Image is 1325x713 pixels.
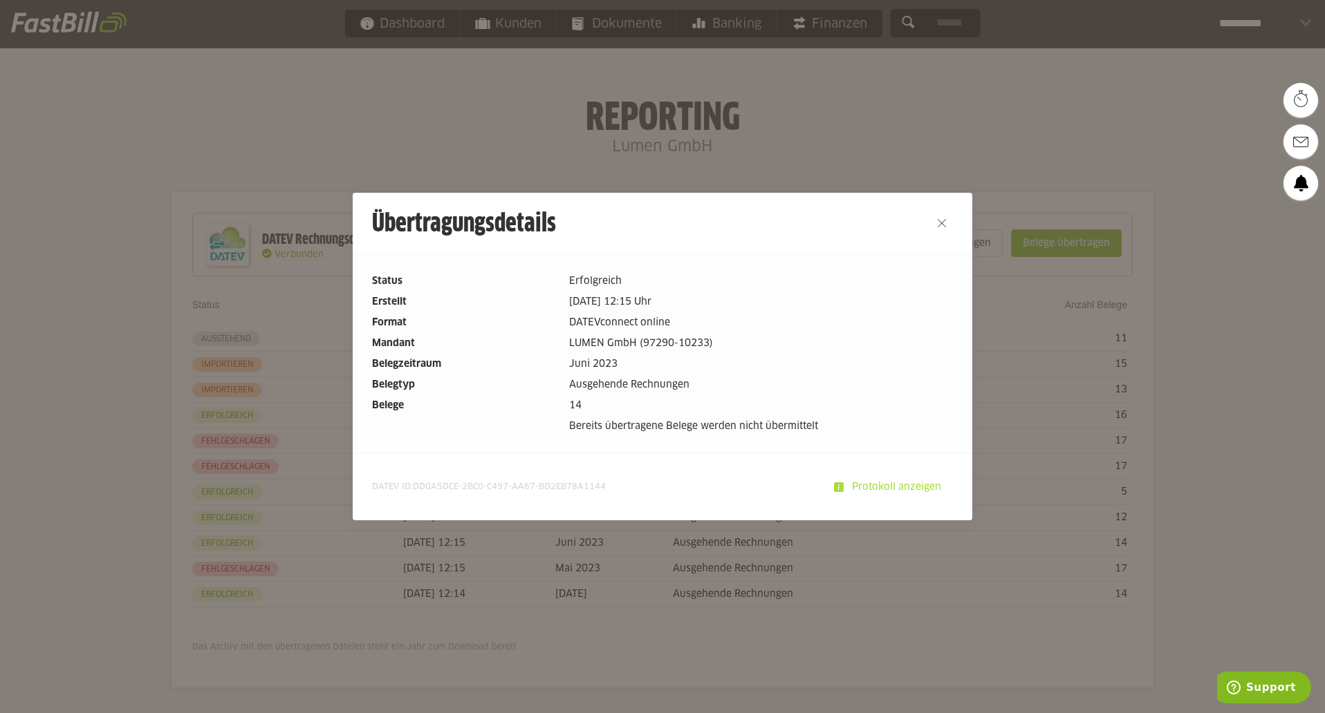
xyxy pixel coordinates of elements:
[372,294,558,310] dt: Erstellt
[372,274,558,289] dt: Status
[569,356,953,372] dd: Juni 2023
[569,336,953,351] dd: LUMEN GmbH (97290-10233)
[825,473,953,501] sl-button: Protokoll anzeigen
[372,377,558,392] dt: Belegtyp
[569,377,953,392] dd: Ausgehende Rechnungen
[372,315,558,330] dt: Format
[372,398,558,413] dt: Belege
[569,398,953,413] dd: 14
[569,294,953,310] dd: [DATE] 12:15 Uhr
[569,274,953,289] dd: Erfolgreich
[372,482,606,493] span: DATEV ID:
[372,356,558,372] dt: Belegzeitraum
[569,419,953,434] dd: Bereits übertragene Belege werden nicht übermittelt
[1217,672,1311,706] iframe: Öffnet ein Widget, in dem Sie weitere Informationen finden
[413,483,606,491] span: DD0A5DCE-2BC0-C497-AA67-BD2EB78A1144
[372,336,558,351] dt: Mandant
[569,315,953,330] dd: DATEVconnect online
